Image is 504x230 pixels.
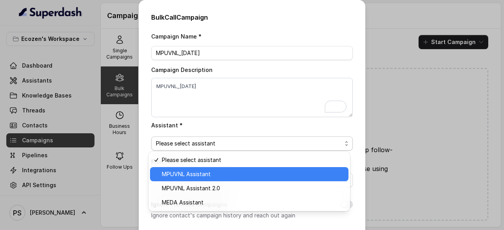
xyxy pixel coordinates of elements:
span: MPUVNL Assistant 2.0 [162,184,344,193]
span: Please select assistant [156,139,342,148]
div: Please select assistant [148,151,350,211]
button: Please select assistant [151,136,353,151]
span: MPUVNL Assistant [162,169,344,179]
span: MEDA Assistant [162,198,344,207]
span: Please select assistant [162,155,344,165]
